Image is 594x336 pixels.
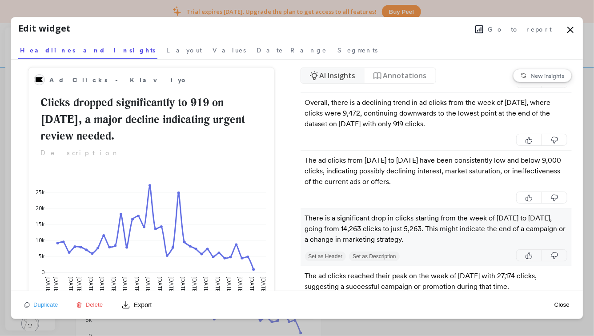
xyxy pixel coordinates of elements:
[305,271,568,292] p: The ad clicks reached their peak on the week of [DATE] with 27,174 clicks, suggesting a successfu...
[552,301,572,308] button: Close
[33,301,58,308] span: Duplicate
[34,148,269,158] p: Description
[320,70,356,81] span: AI Insights
[473,24,554,35] button: Go to report
[530,72,564,79] span: New insights
[349,252,399,261] button: Set as Description
[36,77,43,82] img: api.klaviyo.svg
[118,298,155,312] button: Export
[24,302,30,308] img: duplicate icon
[49,76,188,85] span: Ad Clicks - Klaviyo
[22,301,61,308] button: Duplicate
[20,46,156,55] span: Headlines and Insights
[213,46,246,55] span: Values
[513,69,572,82] button: New insights
[18,39,576,59] nav: Tabs
[73,301,106,308] button: Delete
[49,74,241,86] span: Ad Clicks - Klaviyo
[166,46,202,55] span: Layout
[257,46,327,55] span: Date Range
[488,25,552,34] span: Go to report
[305,155,568,187] p: The ad clicks from [DATE] to [DATE] have been consistently low and below 9,000 clicks, indicating...
[34,94,269,144] h2: Clicks dropped significantly to 919 on [DATE], a major decline indicating urgent review needed.
[18,22,71,35] h1: Edit widget
[305,213,568,245] p: There is a significant drop in clicks starting from the week of [DATE] to [DATE], going from 14,2...
[86,301,103,308] span: Delete
[305,252,346,261] button: Set as Header
[383,70,427,81] span: Annotations
[305,97,568,129] p: Overall, there is a declining trend in ad clicks from the week of [DATE], where clicks were 9,472...
[337,46,377,55] span: Segments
